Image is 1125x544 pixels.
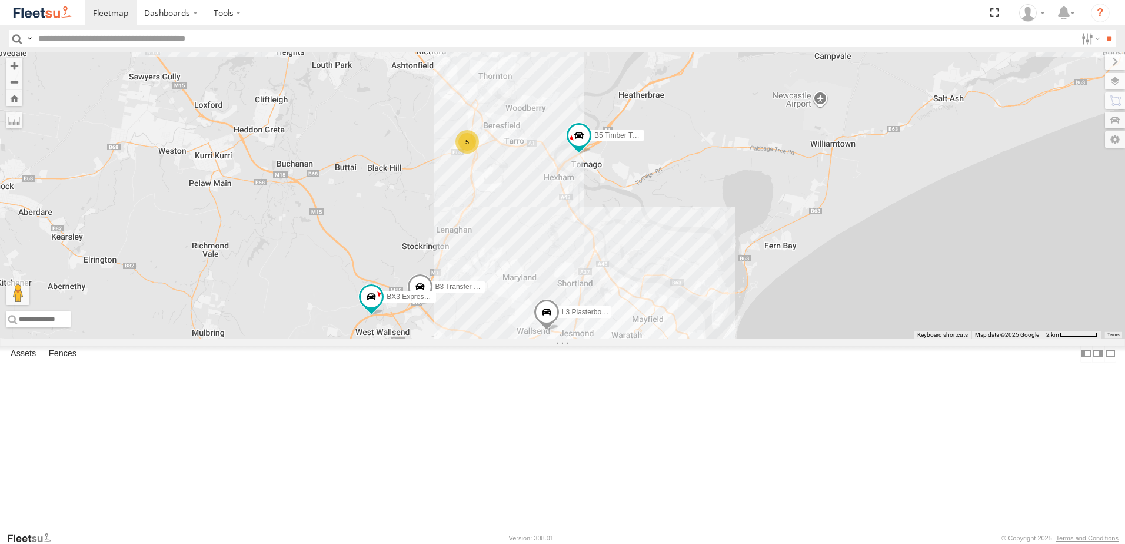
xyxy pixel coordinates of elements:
[594,131,645,140] span: B5 Timber Truck
[917,331,968,339] button: Keyboard shortcuts
[435,283,491,291] span: B3 Transfer Truck
[5,346,42,362] label: Assets
[6,74,22,90] button: Zoom out
[1046,331,1059,338] span: 2 km
[6,281,29,305] button: Drag Pegman onto the map to open Street View
[509,535,554,542] div: Version: 308.01
[6,90,22,106] button: Zoom Home
[1092,346,1104,363] label: Dock Summary Table to the Right
[975,331,1039,338] span: Map data ©2025 Google
[1104,346,1116,363] label: Hide Summary Table
[6,112,22,128] label: Measure
[6,58,22,74] button: Zoom in
[1015,4,1049,22] div: Matt Curtis
[12,5,73,21] img: fleetsu-logo-horizontal.svg
[562,308,631,316] span: L3 Plasterboard Truck
[1077,30,1102,47] label: Search Filter Options
[1105,131,1125,148] label: Map Settings
[1091,4,1110,22] i: ?
[1043,331,1101,339] button: Map Scale: 2 km per 62 pixels
[455,130,479,154] div: 5
[25,30,34,47] label: Search Query
[1080,346,1092,363] label: Dock Summary Table to the Left
[1056,535,1119,542] a: Terms and Conditions
[43,346,82,362] label: Fences
[1107,333,1120,337] a: Terms (opens in new tab)
[1001,535,1119,542] div: © Copyright 2025 -
[387,293,440,301] span: BX3 Express Ute
[6,532,61,544] a: Visit our Website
